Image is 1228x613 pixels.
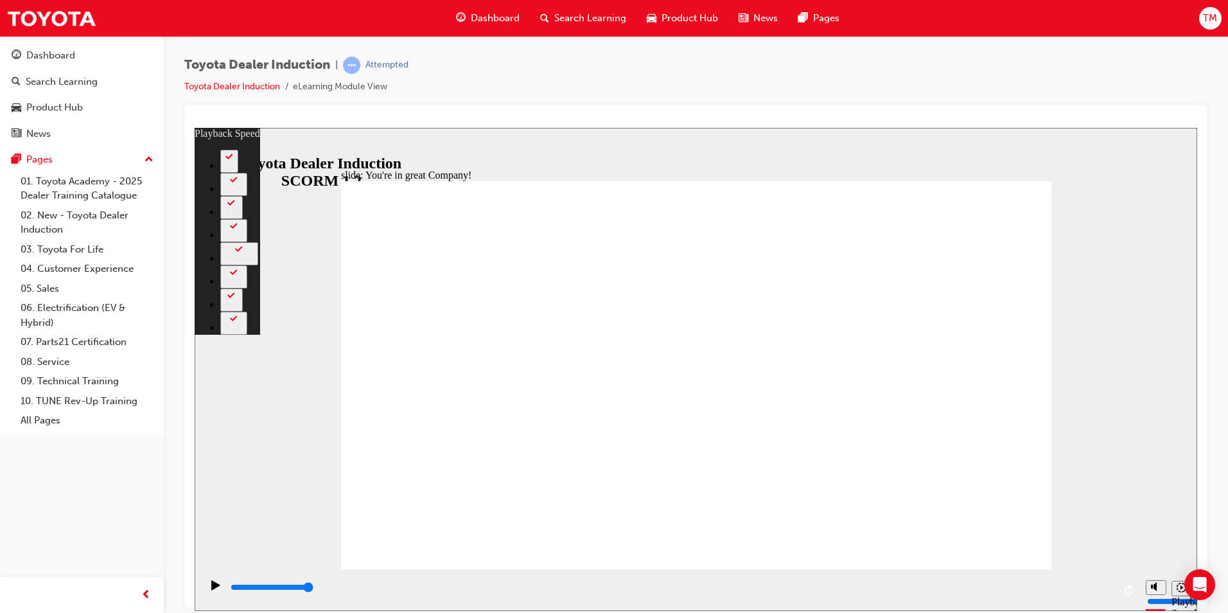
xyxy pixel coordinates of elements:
[456,10,466,26] span: guage-icon
[15,279,159,299] a: 05. Sales
[540,10,549,26] span: search-icon
[636,5,728,31] a: car-iconProduct Hub
[5,44,159,67] a: Dashboard
[12,129,21,140] span: news-icon
[471,11,520,26] span: Dashboard
[925,453,945,472] button: Replay (Ctrl+Alt+R)
[728,5,788,31] a: news-iconNews
[739,10,748,26] span: news-icon
[343,57,360,74] span: learningRecordVerb_ATTEMPT-icon
[365,59,408,71] div: Attempted
[945,441,996,483] div: misc controls
[26,48,75,63] div: Dashboard
[12,76,21,88] span: search-icon
[26,100,83,115] div: Product Hub
[1203,11,1217,26] span: TM
[36,454,119,465] input: slide progress
[12,154,21,166] span: pages-icon
[141,587,151,603] span: prev-icon
[5,70,159,94] a: Search Learning
[31,33,39,43] div: 2
[26,152,53,167] div: Pages
[952,468,1035,479] input: volume
[293,80,387,94] li: eLearning Module View
[12,50,21,62] span: guage-icon
[15,206,159,240] a: 02. New - Toyota Dealer Induction
[977,453,997,468] button: Playback speed
[1199,7,1222,30] button: TM
[5,122,159,146] a: News
[554,11,626,26] span: Search Learning
[15,298,159,332] a: 06. Electrification (EV & Hybrid)
[26,75,98,89] div: Search Learning
[788,5,850,31] a: pages-iconPages
[15,411,159,431] a: All Pages
[5,148,159,172] button: Pages
[5,96,159,120] a: Product Hub
[798,10,808,26] span: pages-icon
[647,10,656,26] span: car-icon
[6,452,28,474] button: Play (Ctrl+Alt+P)
[1184,569,1215,600] div: Open Intercom Messenger
[145,152,153,168] span: up-icon
[5,41,159,148] button: DashboardSearch LearningProduct HubNews
[26,22,44,45] button: 2
[12,102,21,114] span: car-icon
[662,11,718,26] span: Product Hub
[184,58,330,73] span: Toyota Dealer Induction
[6,441,945,483] div: playback controls
[15,391,159,411] a: 10. TUNE Rev-Up Training
[753,11,778,26] span: News
[335,58,338,73] span: |
[15,352,159,372] a: 08. Service
[26,127,51,141] div: News
[446,5,530,31] a: guage-iconDashboard
[813,11,839,26] span: Pages
[977,468,996,492] div: Playback Speed
[184,81,280,92] a: Toyota Dealer Induction
[15,240,159,260] a: 03. Toyota For Life
[15,259,159,279] a: 04. Customer Experience
[15,332,159,352] a: 07. Parts21 Certification
[15,172,159,206] a: 01. Toyota Academy - 2025 Dealer Training Catalogue
[951,452,972,467] button: Mute (Ctrl+Alt+M)
[6,4,96,33] img: Trak
[15,371,159,391] a: 09. Technical Training
[530,5,636,31] a: search-iconSearch Learning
